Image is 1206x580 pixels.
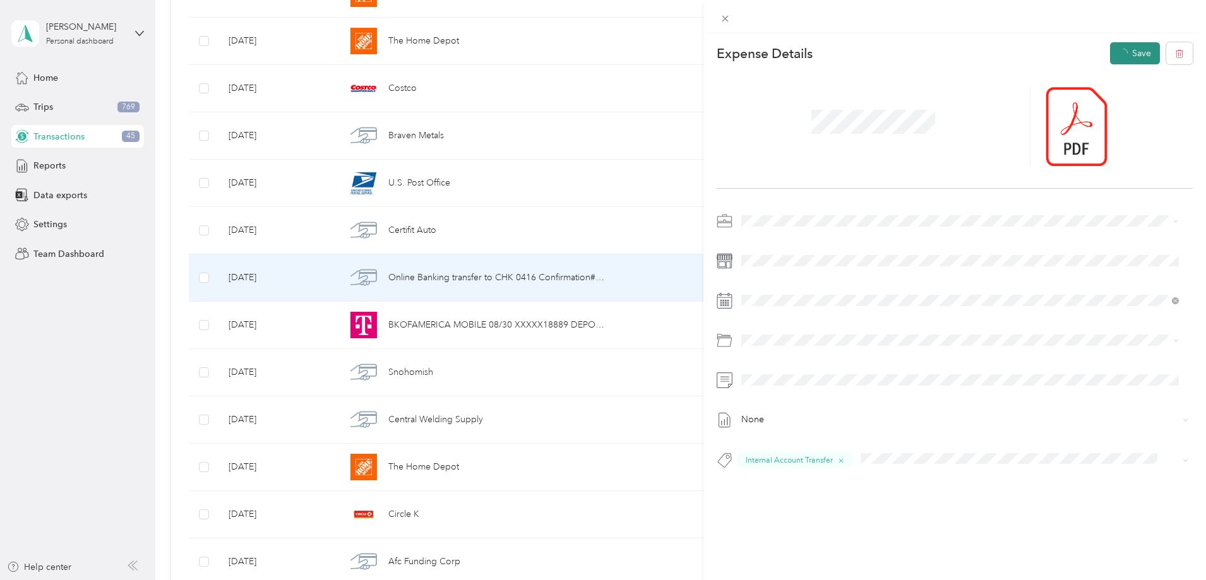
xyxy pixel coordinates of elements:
[717,45,813,62] p: Expense Details
[746,454,833,466] span: Internal Account Transfer
[1110,42,1160,64] button: Save
[1135,509,1206,580] iframe: Everlance-gr Chat Button Frame
[737,452,854,468] button: Internal Account Transfer
[741,415,764,424] span: None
